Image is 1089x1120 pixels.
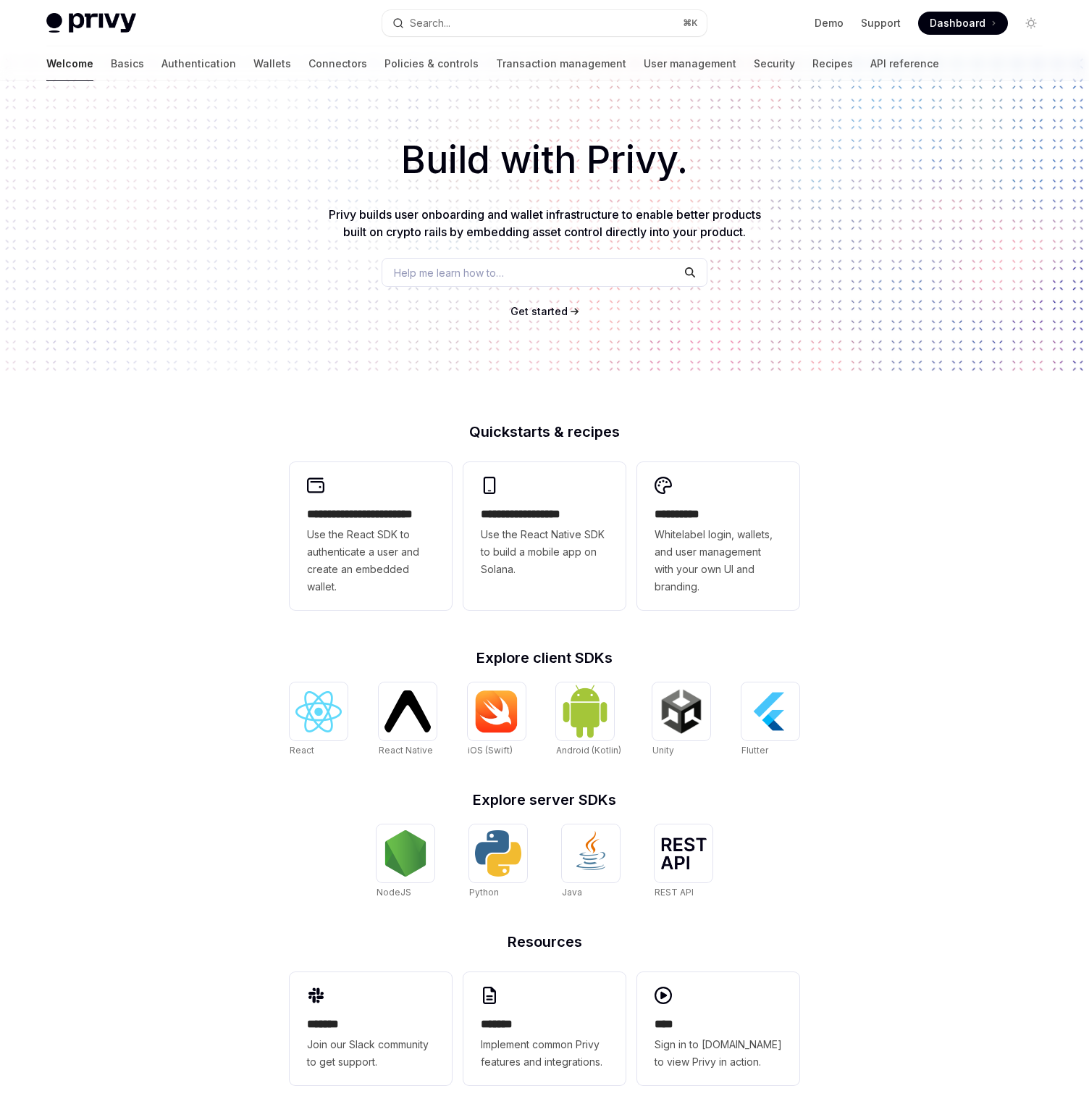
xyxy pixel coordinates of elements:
a: Authentication [161,46,236,81]
span: Flutter [741,745,768,756]
span: Java [562,887,582,898]
a: UnityUnity [652,682,710,758]
span: REST API [655,887,694,898]
span: NodeJS [377,887,411,898]
span: React [290,745,314,756]
span: iOS (Swift) [468,745,513,756]
img: Flutter [747,688,794,735]
a: API reference [870,46,939,81]
a: **** **Implement common Privy features and integrations. [463,972,626,1085]
span: Implement common Privy features and integrations. [481,1036,608,1071]
a: ReactReact [290,682,348,758]
a: Policies & controls [384,46,479,81]
a: User management [644,46,736,81]
h2: Explore client SDKs [290,651,799,665]
span: Join our Slack community to get support. [307,1036,434,1071]
a: REST APIREST API [655,824,712,900]
button: Open search [382,10,707,36]
a: PythonPython [469,824,527,900]
a: iOS (Swift)iOS (Swift) [468,682,526,758]
span: Android (Kotlin) [556,745,621,756]
span: Python [469,887,499,898]
a: JavaJava [562,824,620,900]
a: FlutterFlutter [741,682,799,758]
a: **** **** **** ***Use the React Native SDK to build a mobile app on Solana. [463,462,626,610]
a: Connectors [308,46,367,81]
img: iOS (Swift) [474,690,520,733]
img: React Native [384,690,431,732]
span: Sign in to [DOMAIN_NAME] to view Privy in action. [655,1036,782,1071]
a: Welcome [46,46,93,81]
span: Privy builds user onboarding and wallet infrastructure to enable better products built on crypto ... [329,207,761,239]
img: Unity [658,688,705,735]
a: **** **Join our Slack community to get support. [290,972,452,1085]
a: React NativeReact Native [379,682,437,758]
a: Wallets [253,46,291,81]
h2: Resources [290,935,799,949]
span: Help me learn how to… [394,265,504,280]
span: Dashboard [930,16,985,30]
img: REST API [660,837,707,869]
span: Unity [652,745,674,756]
img: Python [475,830,521,877]
a: NodeJSNodeJS [377,824,434,900]
a: Dashboard [918,12,1008,35]
img: React [295,691,342,732]
img: Java [568,830,614,877]
img: NodeJS [382,830,429,877]
a: Transaction management [496,46,626,81]
button: Toggle dark mode [1019,12,1043,35]
span: Use the React Native SDK to build a mobile app on Solana. [481,526,608,578]
img: light logo [46,13,136,33]
a: **** *****Whitelabel login, wallets, and user management with your own UI and branding. [637,462,799,610]
span: Get started [510,305,568,317]
a: ****Sign in to [DOMAIN_NAME] to view Privy in action. [637,972,799,1085]
a: Android (Kotlin)Android (Kotlin) [556,682,621,758]
a: Security [754,46,795,81]
a: Demo [815,16,844,30]
a: Support [861,16,901,30]
h2: Quickstarts & recipes [290,425,799,439]
span: ⌘ K [683,17,698,29]
a: Basics [111,46,144,81]
div: Search... [410,14,450,32]
a: Recipes [812,46,853,81]
span: Use the React SDK to authenticate a user and create an embedded wallet. [307,526,434,595]
span: React Native [379,745,433,756]
img: Android (Kotlin) [562,684,608,738]
h1: Build with Privy. [23,132,1066,188]
span: Whitelabel login, wallets, and user management with your own UI and branding. [655,526,782,595]
h2: Explore server SDKs [290,793,799,807]
a: Get started [510,304,568,319]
